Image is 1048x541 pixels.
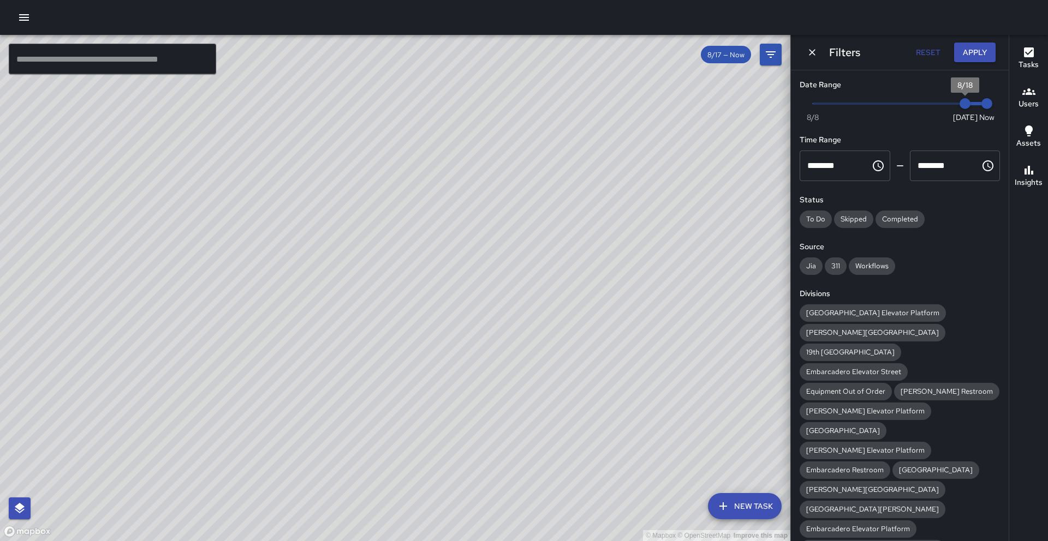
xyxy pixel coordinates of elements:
[1009,157,1048,196] button: Insights
[800,422,886,440] div: [GEOGRAPHIC_DATA]
[800,402,931,420] div: [PERSON_NAME] Elevator Platform
[800,442,931,459] div: [PERSON_NAME] Elevator Platform
[825,257,847,275] div: 311
[800,194,1000,206] h6: Status
[1009,39,1048,79] button: Tasks
[800,328,945,337] span: [PERSON_NAME][GEOGRAPHIC_DATA]
[800,504,945,514] span: [GEOGRAPHIC_DATA][PERSON_NAME]
[876,214,925,224] span: Completed
[800,426,886,435] span: [GEOGRAPHIC_DATA]
[979,112,995,123] span: Now
[867,155,889,177] button: Choose time, selected time is 12:00 AM
[800,344,901,361] div: 19th [GEOGRAPHIC_DATA]
[892,461,979,479] div: [GEOGRAPHIC_DATA]
[800,363,908,381] div: Embarcadero Elevator Street
[876,211,925,228] div: Completed
[800,406,931,416] span: [PERSON_NAME] Elevator Platform
[800,446,931,455] span: [PERSON_NAME] Elevator Platform
[910,43,945,63] button: Reset
[800,288,1000,300] h6: Divisions
[953,112,978,123] span: [DATE]
[1019,59,1039,71] h6: Tasks
[807,112,819,123] span: 8/8
[1009,118,1048,157] button: Assets
[800,308,946,317] span: [GEOGRAPHIC_DATA] Elevator Platform
[849,257,895,275] div: Workflows
[800,367,908,376] span: Embarcadero Elevator Street
[834,211,873,228] div: Skipped
[800,134,1000,146] h6: Time Range
[800,383,892,400] div: Equipment Out of Order
[800,481,945,498] div: [PERSON_NAME][GEOGRAPHIC_DATA]
[849,261,895,270] span: Workflows
[1009,79,1048,118] button: Users
[800,347,901,357] span: 19th [GEOGRAPHIC_DATA]
[800,304,946,322] div: [GEOGRAPHIC_DATA] Elevator Platform
[1015,177,1043,189] h6: Insights
[804,44,820,61] button: Dismiss
[760,44,782,65] button: Filters
[800,261,823,270] span: Jia
[800,520,916,538] div: Embarcadero Elevator Platform
[1019,98,1039,110] h6: Users
[834,214,873,224] span: Skipped
[894,387,999,396] span: [PERSON_NAME] Restroom
[829,44,860,61] h6: Filters
[800,387,892,396] span: Equipment Out of Order
[800,241,1000,253] h6: Source
[800,79,1000,91] h6: Date Range
[892,465,979,474] span: [GEOGRAPHIC_DATA]
[800,211,832,228] div: To Do
[800,524,916,533] span: Embarcadero Elevator Platform
[701,50,751,59] span: 8/17 — Now
[800,324,945,341] div: [PERSON_NAME][GEOGRAPHIC_DATA]
[954,43,996,63] button: Apply
[800,485,945,494] span: [PERSON_NAME][GEOGRAPHIC_DATA]
[800,465,890,474] span: Embarcadero Restroom
[825,261,847,270] span: 311
[957,80,973,90] span: 8/18
[708,493,782,519] button: New Task
[800,214,832,224] span: To Do
[894,383,999,400] div: [PERSON_NAME] Restroom
[1016,137,1041,149] h6: Assets
[800,501,945,518] div: [GEOGRAPHIC_DATA][PERSON_NAME]
[800,461,890,479] div: Embarcadero Restroom
[977,155,999,177] button: Choose time, selected time is 11:59 PM
[800,257,823,275] div: Jia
